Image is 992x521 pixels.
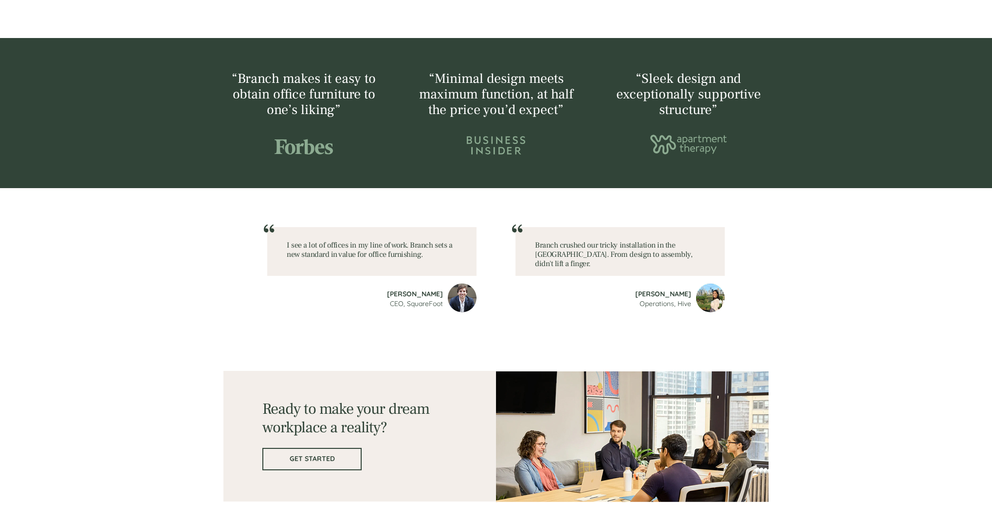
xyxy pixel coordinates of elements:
[616,70,761,118] span: “Sleek design and exceptionally supportive structure”
[262,448,362,470] a: GET STARTED
[535,240,692,269] span: Branch crushed our tricky installation in the [GEOGRAPHIC_DATA]. From design to assembly, didn't ...
[263,455,361,463] span: GET STARTED
[262,399,429,438] span: Ready to make your dream workplace a reality?
[232,70,376,118] span: “Branch makes it easy to obtain office furniture to one’s liking”
[419,70,573,118] span: “Minimal design meets maximum function, at half the price you’d expect”
[287,240,452,259] span: I see a lot of offices in my line of work. Branch sets a new standard in value for office furnish...
[390,299,443,308] span: CEO, SquareFoot
[635,289,691,298] span: [PERSON_NAME]
[387,289,443,298] span: [PERSON_NAME]
[640,299,691,308] span: Operations, Hive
